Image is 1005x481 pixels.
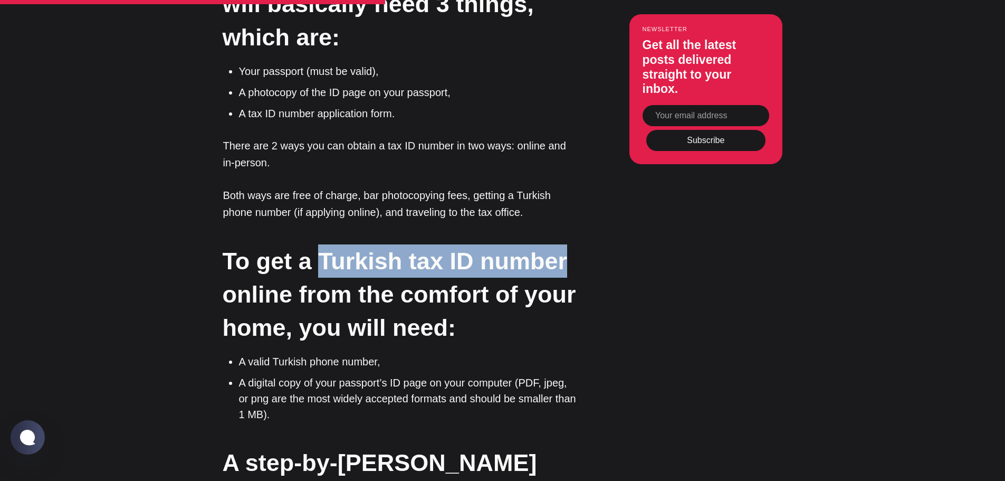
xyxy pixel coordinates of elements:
p: There are 2 ways you can obtain a tax ID number in two ways: online and in-person. [223,137,577,171]
li: Your passport (must be valid), [239,63,577,79]
p: Both ways are free of charge, bar photocopying fees, getting a Turkish phone number (if applying ... [223,187,577,221]
li: A tax ID number application form. [239,106,577,121]
small: Newsletter [643,26,769,32]
button: Subscribe [646,130,765,151]
h3: Get all the latest posts delivered straight to your inbox. [643,38,769,96]
li: A photocopy of the ID page on your passport, [239,84,577,100]
li: A valid Turkish phone number, [239,354,577,370]
li: A digital copy of your passport’s ID page on your computer (PDF, jpeg, or png are the most widely... [239,375,577,422]
input: Your email address [643,105,769,126]
h2: To get a Turkish tax ID number online from the comfort of your home, you will need: [223,244,576,344]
